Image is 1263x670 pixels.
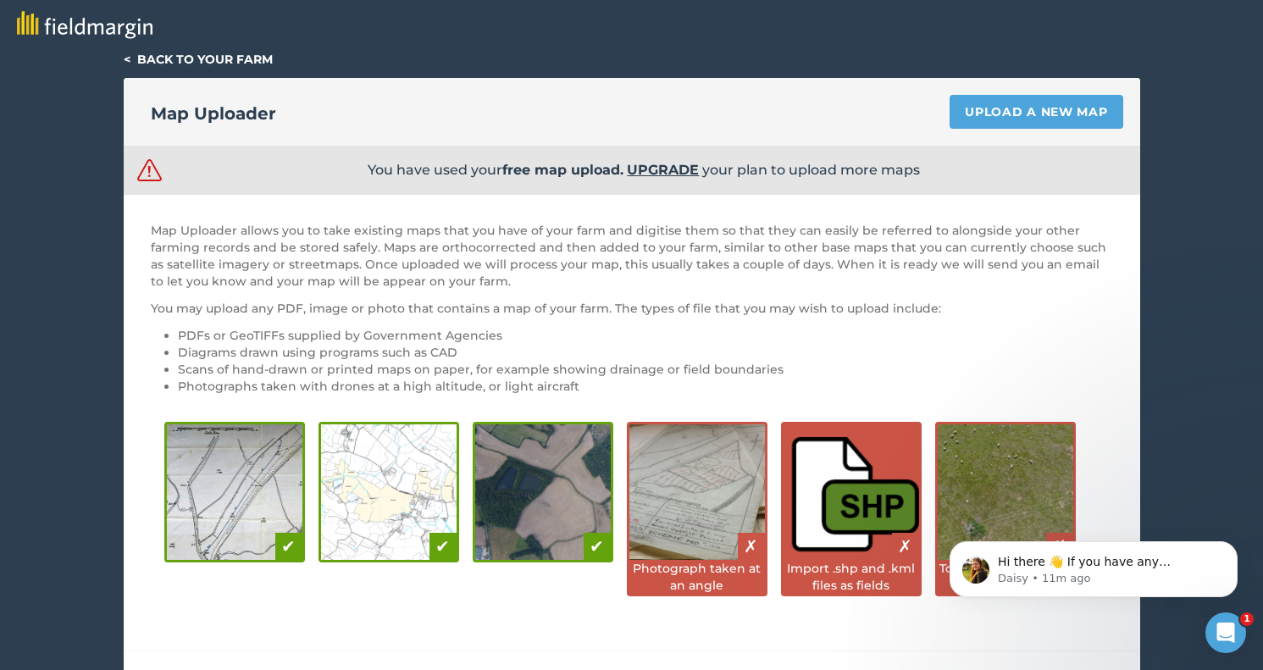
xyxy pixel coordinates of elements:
img: Digital diagram is good [321,424,457,560]
div: Import .shp and .kml files as fields [784,560,919,594]
li: Diagrams drawn using programs such as CAD [178,344,1113,361]
div: Photograph taken at an angle [629,560,765,594]
h2: Map Uploader [151,102,276,125]
li: Photographs taken with drones at a high altitude, or light aircraft [178,378,1113,395]
img: Drone photography is good [475,424,611,560]
img: Red warning triangle with exclamation mark inside [137,159,163,181]
img: Close up images are bad [938,424,1073,560]
p: You may upload any PDF, image or photo that contains a map of your farm. The types of file that y... [151,300,1113,317]
iframe: Intercom live chat [1205,612,1246,653]
p: Map Uploader allows you to take existing maps that you have of your farm and digitise them so tha... [151,222,1113,290]
li: Scans of hand-drawn or printed maps on paper, for example showing drainage or field boundaries [178,361,1113,378]
div: ✗ [892,533,919,560]
div: ✔ [275,533,302,560]
strong: free map upload. [502,162,623,178]
a: UPGRADE [627,162,699,178]
div: ✗ [738,533,765,560]
a: < Back to your farm [124,52,273,67]
iframe: Intercom notifications message [924,506,1263,624]
img: fieldmargin logo [17,11,152,39]
li: PDFs or GeoTIFFs supplied by Government Agencies [178,327,1113,344]
img: Shapefiles are bad [784,424,919,560]
span: 1 [1240,612,1254,626]
span: You have used your your plan to upload more maps [162,160,1126,180]
img: Photos taken at an angle are bad [629,424,765,560]
a: Upload a new map [950,95,1122,129]
div: ✔ [429,533,457,560]
img: Hand-drawn diagram is good [167,424,302,560]
div: ✔ [584,533,611,560]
